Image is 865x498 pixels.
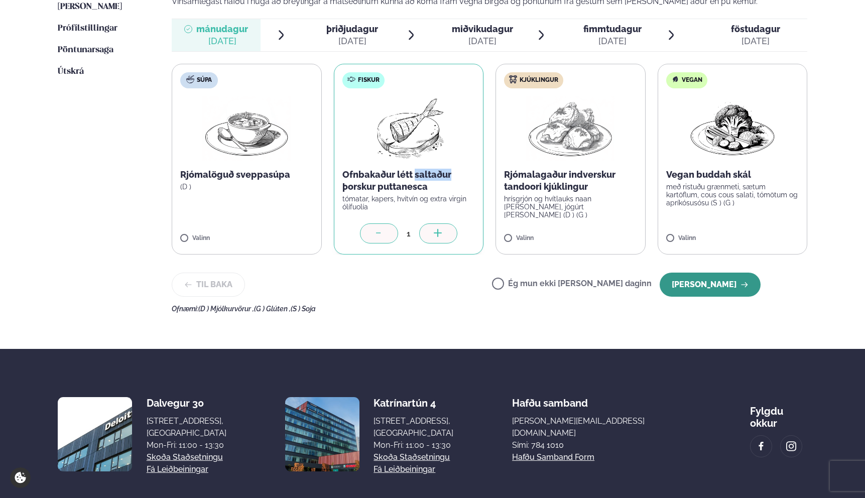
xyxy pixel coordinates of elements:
div: [DATE] [731,35,780,47]
div: [DATE] [452,35,513,47]
img: Vegan.png [688,96,777,161]
a: Fá leiðbeiningar [147,463,208,475]
div: [DATE] [583,35,642,47]
img: fish.svg [347,75,355,83]
a: image alt [751,436,772,457]
img: image alt [786,441,797,452]
span: (G ) Glúten , [254,305,291,313]
button: Til baka [172,273,245,297]
img: Soup.png [202,96,291,161]
div: [DATE] [196,35,248,47]
span: föstudagur [731,24,780,34]
span: Útskrá [58,67,84,76]
p: Rjómalagaður indverskur tandoori kjúklingur [504,169,637,193]
span: Hafðu samband [512,389,588,409]
img: image alt [285,397,359,471]
span: Pöntunarsaga [58,46,113,54]
span: þriðjudagur [326,24,378,34]
div: Ofnæmi: [172,305,807,313]
span: fimmtudagur [583,24,642,34]
a: [PERSON_NAME] [58,1,122,13]
a: Pöntunarsaga [58,44,113,56]
button: [PERSON_NAME] [660,273,761,297]
div: Fylgdu okkur [750,397,807,429]
a: [PERSON_NAME][EMAIL_ADDRESS][DOMAIN_NAME] [512,415,691,439]
p: Vegan buddah skál [666,169,799,181]
span: mánudagur [196,24,248,34]
img: Fish.png [364,96,453,161]
span: (D ) Mjólkurvörur , [198,305,254,313]
span: Vegan [682,76,702,84]
img: Vegan.svg [671,75,679,83]
div: Mon-Fri: 11:00 - 13:30 [374,439,453,451]
div: Mon-Fri: 11:00 - 13:30 [147,439,226,451]
p: Rjómalöguð sveppasúpa [180,169,313,181]
span: Prófílstillingar [58,24,117,33]
a: Útskrá [58,66,84,78]
p: tómatar, kapers, hvítvín og extra virgin ólífuolía [342,195,475,211]
span: miðvikudagur [452,24,513,34]
div: [DATE] [326,35,378,47]
p: með ristuðu grænmeti, sætum kartöflum, cous cous salati, tómötum og apríkósusósu (S ) (G ) [666,183,799,207]
div: Katrínartún 4 [374,397,453,409]
span: Súpa [197,76,212,84]
p: Sími: 784 1010 [512,439,691,451]
a: Skoða staðsetningu [374,451,450,463]
a: image alt [781,436,802,457]
div: [STREET_ADDRESS], [GEOGRAPHIC_DATA] [147,415,226,439]
a: Skoða staðsetningu [147,451,223,463]
span: Kjúklingur [520,76,558,84]
span: [PERSON_NAME] [58,3,122,11]
span: Fiskur [358,76,380,84]
div: 1 [398,228,419,239]
img: soup.svg [186,75,194,83]
a: Cookie settings [10,467,31,488]
img: image alt [756,441,767,452]
img: Chicken-thighs.png [526,96,614,161]
p: (D ) [180,183,313,191]
a: Fá leiðbeiningar [374,463,435,475]
a: Prófílstillingar [58,23,117,35]
div: [STREET_ADDRESS], [GEOGRAPHIC_DATA] [374,415,453,439]
p: hrísgrjón og hvítlauks naan [PERSON_NAME], jógúrt [PERSON_NAME] (D ) (G ) [504,195,637,219]
a: Hafðu samband form [512,451,594,463]
p: Ofnbakaður létt saltaður þorskur puttanesca [342,169,475,193]
div: Dalvegur 30 [147,397,226,409]
img: chicken.svg [509,75,517,83]
img: image alt [58,397,132,471]
span: (S ) Soja [291,305,316,313]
